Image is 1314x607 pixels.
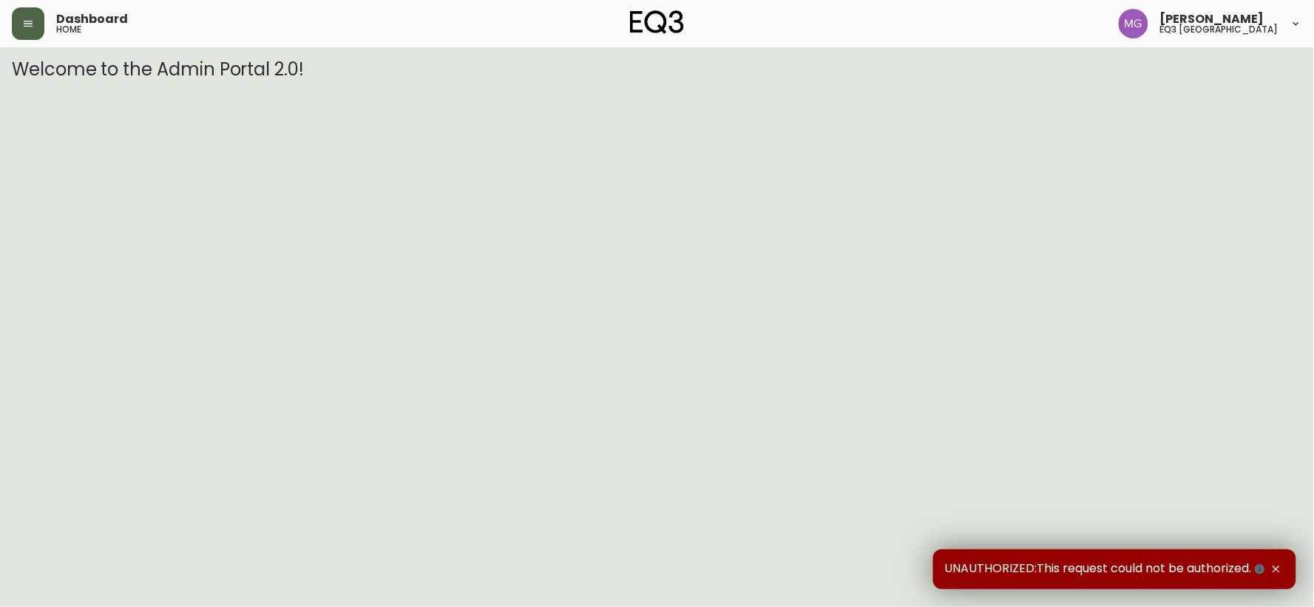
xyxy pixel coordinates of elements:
span: UNAUTHORIZED:This request could not be authorized. [945,561,1268,577]
img: de8837be2a95cd31bb7c9ae23fe16153 [1119,9,1148,38]
span: [PERSON_NAME] [1160,13,1264,25]
h3: Welcome to the Admin Portal 2.0! [12,59,1302,80]
span: Dashboard [56,13,128,25]
h5: eq3 [GEOGRAPHIC_DATA] [1160,25,1279,34]
img: logo [630,10,685,34]
h5: home [56,25,81,34]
